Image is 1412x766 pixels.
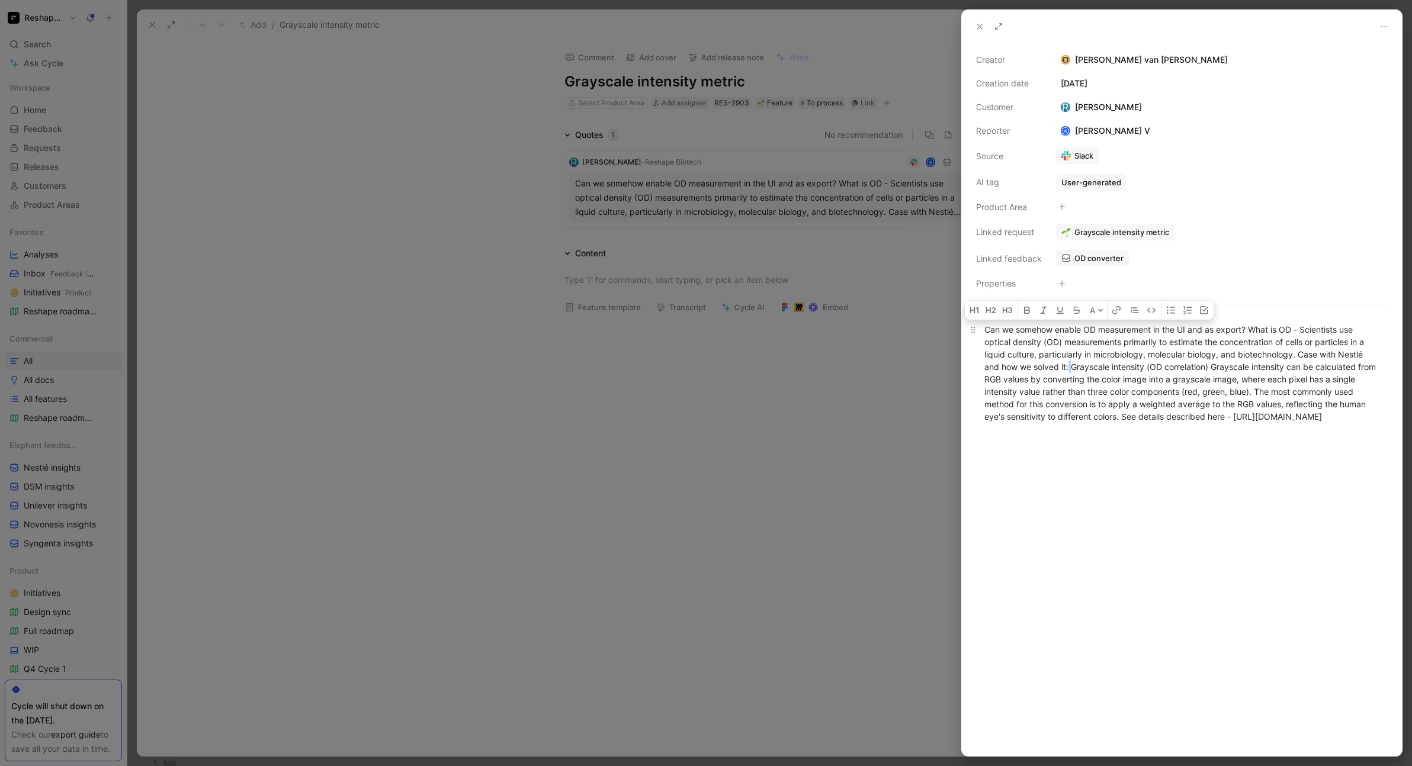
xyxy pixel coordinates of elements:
[1062,127,1070,135] div: K
[1056,250,1129,266] a: OD converter
[1056,124,1155,138] div: [PERSON_NAME] V
[984,323,1379,423] div: Can we somehow enable OD measurement in the UI and as export? What is OD - Scientists use optical...
[1074,253,1124,263] span: OD converter
[976,276,1042,291] div: Properties
[976,124,1042,138] div: Reporter
[976,200,1042,214] div: Product Area
[1061,102,1070,112] img: logo
[1074,227,1169,237] span: Grayscale intensity metric
[1061,227,1071,237] img: 🌱
[1056,147,1099,164] a: Slack
[976,76,1042,91] div: Creation date
[976,149,1042,163] div: Source
[1062,56,1070,64] img: avatar
[976,252,1042,266] div: Linked feedback
[1056,53,1388,67] div: [PERSON_NAME] van [PERSON_NAME]
[1056,224,1174,240] button: 🌱Grayscale intensity metric
[976,53,1042,67] div: Creator
[1086,301,1107,320] button: A
[976,100,1042,114] div: Customer
[976,225,1042,239] div: Linked request
[1056,100,1147,114] div: [PERSON_NAME]
[1056,76,1388,91] div: [DATE]
[1061,177,1121,188] div: User-generated
[976,175,1042,189] div: AI tag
